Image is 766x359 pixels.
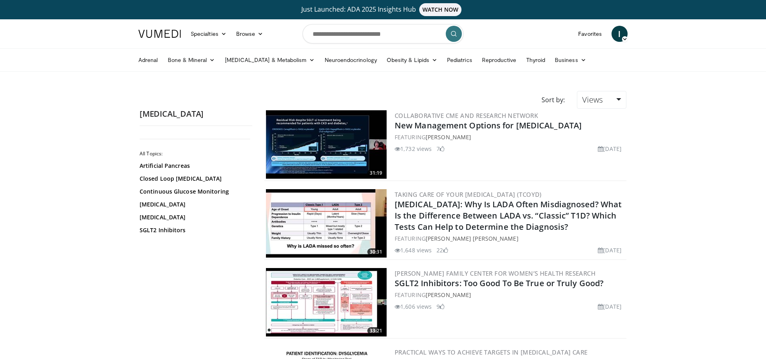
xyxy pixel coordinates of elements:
[220,52,320,68] a: [MEDICAL_DATA] & Metabolism
[266,268,387,336] img: f87ca7ad-fa1f-4e90-af72-c0d78f94ddbe.300x170_q85_crop-smart_upscale.jpg
[395,291,625,299] div: FEATURING
[395,234,625,243] div: FEATURING
[521,52,550,68] a: Thyroid
[320,52,382,68] a: Neuroendocrinology
[140,162,248,170] a: Artificial Pancreas
[577,91,626,109] a: Views
[140,188,248,196] a: Continuous Glucose Monitoring
[367,327,385,334] span: 33:21
[186,26,231,42] a: Specialties
[266,110,387,179] a: 31:19
[437,144,445,153] li: 7
[612,26,628,42] a: I
[140,213,248,221] a: [MEDICAL_DATA]
[138,30,181,38] img: VuMedi Logo
[395,120,582,131] a: New Management Options for [MEDICAL_DATA]
[266,189,387,258] img: 8215db91-3cb4-4368-ad36-2410df041a9a.300x170_q85_crop-smart_upscale.jpg
[231,26,268,42] a: Browse
[395,278,603,289] a: SGLT2 Inhibitors: Too Good To Be True or Truly Good?
[395,199,622,232] a: [MEDICAL_DATA]: Why Is LADA Often Misdiagnosed? What Is the Difference Between LADA vs. “Classic”...
[266,189,387,258] a: 30:31
[140,200,248,208] a: [MEDICAL_DATA]
[395,302,432,311] li: 1,606 views
[395,111,538,120] a: Collaborative CME and Research Network
[140,3,626,16] a: Just Launched: ADA 2025 Insights HubWATCH NOW
[426,291,471,299] a: [PERSON_NAME]
[367,169,385,177] span: 31:19
[437,246,448,254] li: 22
[395,190,542,198] a: Taking Care of Your [MEDICAL_DATA] (TCOYD)
[140,151,250,157] h2: All Topics:
[395,246,432,254] li: 1,648 views
[598,302,622,311] li: [DATE]
[426,133,471,141] a: [PERSON_NAME]
[437,302,445,311] li: 9
[395,133,625,141] div: FEATURING
[582,94,603,105] span: Views
[140,109,252,119] h2: [MEDICAL_DATA]
[419,3,462,16] span: WATCH NOW
[395,348,587,356] a: Practical Ways to Achieve Targets in [MEDICAL_DATA] Care
[395,269,595,277] a: [PERSON_NAME] Family Center for Women’s Health Research
[442,52,477,68] a: Pediatrics
[140,226,248,234] a: SGLT2 Inhibitors
[303,24,463,43] input: Search topics, interventions
[535,91,571,109] div: Sort by:
[382,52,442,68] a: Obesity & Lipids
[140,175,248,183] a: Closed Loop [MEDICAL_DATA]
[477,52,521,68] a: Reproductive
[573,26,607,42] a: Favorites
[598,246,622,254] li: [DATE]
[598,144,622,153] li: [DATE]
[266,268,387,336] a: 33:21
[550,52,591,68] a: Business
[395,144,432,153] li: 1,732 views
[134,52,163,68] a: Adrenal
[367,248,385,256] span: 30:31
[426,235,519,242] a: [PERSON_NAME] [PERSON_NAME]
[266,110,387,179] img: 8aaf691d-14d3-45a8-aa60-db80714214ea.300x170_q85_crop-smart_upscale.jpg
[163,52,220,68] a: Bone & Mineral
